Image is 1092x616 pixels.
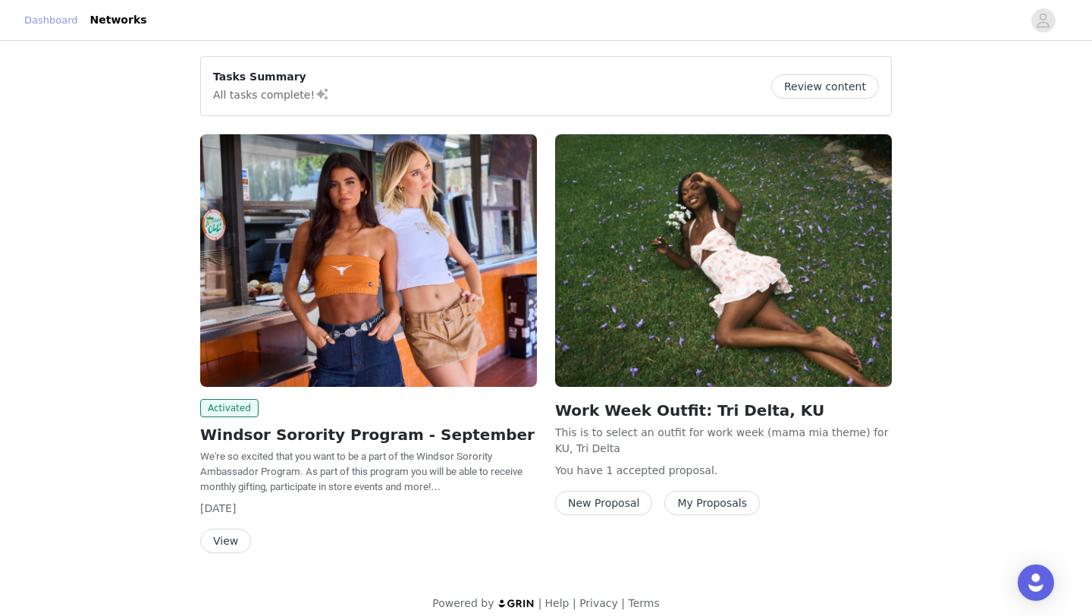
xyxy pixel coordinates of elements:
[1018,564,1054,601] div: Open Intercom Messenger
[538,597,542,609] span: |
[200,502,236,514] span: [DATE]
[555,134,892,387] img: Windsor
[555,425,892,457] p: This is to select an outfit for work week (mama mia theme) for KU, Tri Delta
[573,597,576,609] span: |
[555,491,652,515] button: New Proposal
[200,134,537,387] img: Windsor
[81,3,156,37] a: Networks
[664,491,760,515] button: My Proposals
[200,536,251,547] a: View
[213,69,330,85] p: Tasks Summary
[555,463,892,479] p: You have 1 accepted proposal .
[771,74,879,99] button: Review content
[555,399,892,422] h2: Work Week Outfit: Tri Delta, KU
[545,597,570,609] a: Help
[200,399,259,417] span: Activated
[621,597,625,609] span: |
[432,597,494,609] span: Powered by
[579,597,618,609] a: Privacy
[200,451,522,492] span: We're so excited that you want to be a part of the Windsor Sorority Ambassador Program. As part o...
[24,13,78,28] a: Dashboard
[497,599,535,608] img: logo
[200,423,537,446] h2: Windsor Sorority Program - September
[213,85,330,103] p: All tasks complete!
[1036,8,1050,33] div: avatar
[628,597,659,609] a: Terms
[200,529,251,553] button: View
